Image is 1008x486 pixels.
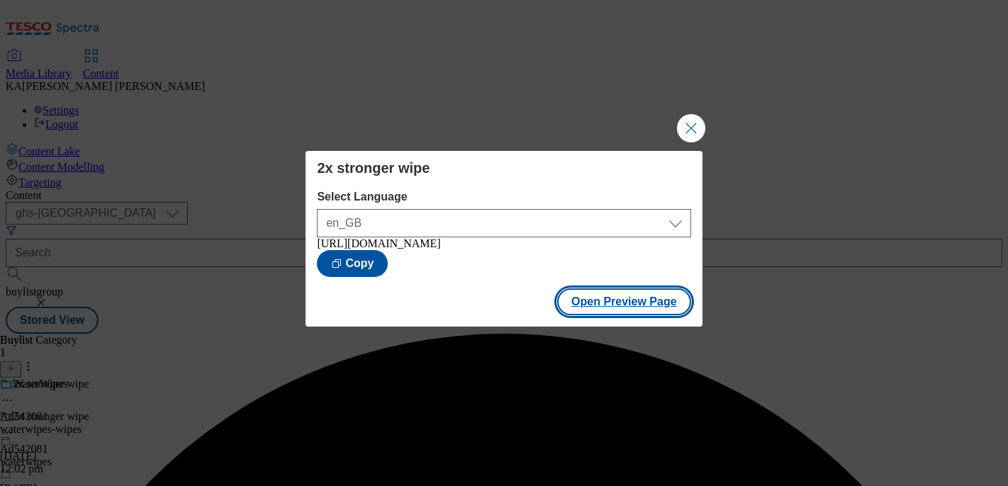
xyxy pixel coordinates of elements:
[317,237,690,250] div: [URL][DOMAIN_NAME]
[317,159,690,176] h4: 2x stronger wipe
[306,151,702,327] div: Modal
[317,191,690,203] label: Select Language
[317,250,388,277] button: Copy
[557,288,691,315] button: Open Preview Page
[677,114,705,142] button: Close Modal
